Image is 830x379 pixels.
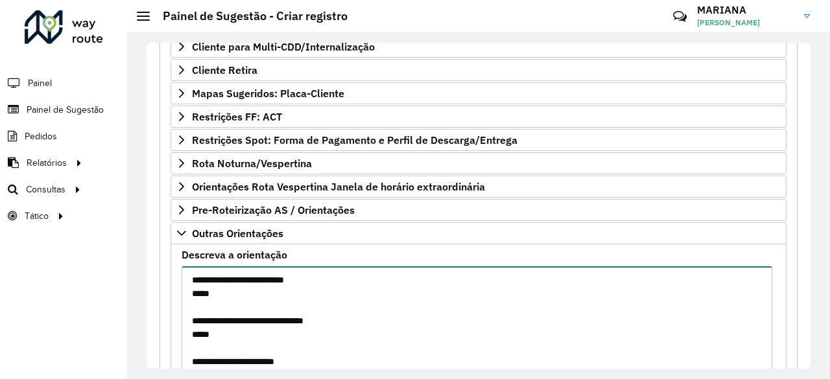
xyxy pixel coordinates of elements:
[192,111,282,122] span: Restrições FF: ACT
[171,36,787,58] a: Cliente para Multi-CDD/Internalização
[171,82,787,104] a: Mapas Sugeridos: Placa-Cliente
[171,199,787,221] a: Pre-Roteirização AS / Orientações
[171,106,787,128] a: Restrições FF: ACT
[171,152,787,174] a: Rota Noturna/Vespertina
[192,205,355,215] span: Pre-Roteirização AS / Orientações
[697,4,794,16] h3: MARIANA
[192,181,485,192] span: Orientações Rota Vespertina Janela de horário extraordinária
[150,9,348,23] h2: Painel de Sugestão - Criar registro
[171,129,787,151] a: Restrições Spot: Forma de Pagamento e Perfil de Descarga/Entrega
[27,156,67,170] span: Relatórios
[192,228,283,238] span: Outras Orientações
[171,222,787,244] a: Outras Orientações
[26,183,65,196] span: Consultas
[27,103,104,117] span: Painel de Sugestão
[25,130,57,143] span: Pedidos
[28,76,52,90] span: Painel
[171,59,787,81] a: Cliente Retira
[192,135,517,145] span: Restrições Spot: Forma de Pagamento e Perfil de Descarga/Entrega
[182,247,287,262] label: Descreva a orientação
[25,209,49,223] span: Tático
[666,3,694,30] a: Contato Rápido
[171,176,787,198] a: Orientações Rota Vespertina Janela de horário extraordinária
[192,65,257,75] span: Cliente Retira
[192,41,375,52] span: Cliente para Multi-CDD/Internalização
[192,158,312,168] span: Rota Noturna/Vespertina
[697,17,794,29] span: [PERSON_NAME]
[192,88,344,98] span: Mapas Sugeridos: Placa-Cliente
